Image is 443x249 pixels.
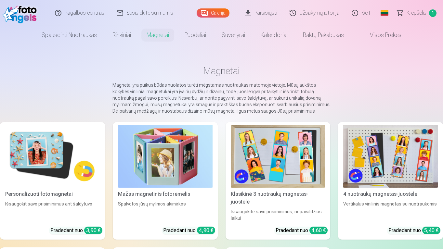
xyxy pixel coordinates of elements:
a: Magnetai [139,26,177,44]
div: 3,90 € [84,227,102,234]
a: Visos prekės [352,26,409,44]
a: Klasikinė 3 nuotraukų magnetas-juostelėKlasikinė 3 nuotraukų magnetas-juostelėIšsaugokite savo pr... [226,122,331,240]
a: Puodeliai [177,26,214,44]
div: 4,60 € [309,227,328,234]
a: Spausdinti nuotraukas [34,26,105,44]
a: Raktų pakabukas [295,26,352,44]
div: Mažas magnetinis fotorėmelis [115,190,215,198]
div: Pradedant nuo [276,227,328,234]
div: 4,90 € [197,227,215,234]
div: Vertikalus vinilinis magnetas su nuotraukomis [341,201,440,221]
img: 4 nuotraukų magnetas-juostelė [343,125,438,188]
div: Klasikinė 3 nuotraukų magnetas-juostelė [228,190,328,206]
img: /fa5 [3,3,40,23]
h1: Magnetai [5,65,438,77]
div: Išsaugokit savo prisiminimus ant šaldytuvo [3,201,102,221]
img: Personalizuoti fotomagnetai [5,125,100,188]
div: Pradedant nuo [388,227,440,234]
a: Suvenyrai [214,26,253,44]
div: Išsaugokite savo prisiminimus, nepavaldžius laikui [228,208,328,221]
div: Spalvotos jūsų mylimos akimirkos [115,201,215,221]
div: Pradedant nuo [50,227,102,234]
div: Pradedant nuo [163,227,215,234]
img: Mažas magnetinis fotorėmelis [118,125,213,188]
p: Magnetai yra puikus būdas nuolatos turėti mėgstamas nuotraukas matomoje vietoje. Mūsų aukštos kok... [112,82,331,114]
span: 1 [429,9,436,17]
div: Personalizuoti fotomagnetai [3,190,102,198]
a: Kalendoriai [253,26,295,44]
div: 4 nuotraukų magnetas-juostelė [341,190,440,198]
span: Krepšelis [407,9,426,17]
div: 5,40 € [422,227,440,234]
a: Galerija [197,8,229,18]
a: 4 nuotraukų magnetas-juostelė4 nuotraukų magnetas-juostelėVertikalus vinilinis magnetas su nuotra... [338,122,443,240]
a: Mažas magnetinis fotorėmelisMažas magnetinis fotorėmelisSpalvotos jūsų mylimos akimirkosPradedant... [113,122,218,240]
a: Rinkiniai [105,26,139,44]
img: Klasikinė 3 nuotraukų magnetas-juostelė [231,125,325,188]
